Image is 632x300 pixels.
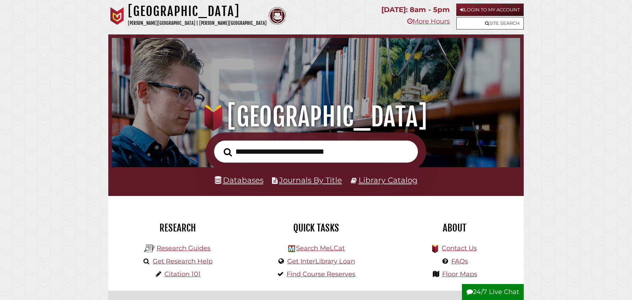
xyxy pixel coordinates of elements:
[442,244,477,252] a: Contact Us
[252,222,380,234] h2: Quick Tasks
[381,4,450,16] p: [DATE]: 8am - 5pm
[391,222,518,234] h2: About
[287,257,355,265] a: Get InterLibrary Loan
[157,244,211,252] a: Research Guides
[407,17,450,25] a: More Hours
[224,148,232,157] i: Search
[296,244,345,252] a: Search MeLCat
[456,4,524,16] a: Login to My Account
[442,270,477,278] a: Floor Maps
[287,270,355,278] a: Find Course Reserves
[121,101,511,132] h1: [GEOGRAPHIC_DATA]
[128,4,267,19] h1: [GEOGRAPHIC_DATA]
[220,146,235,159] button: Search
[288,245,295,252] img: Hekman Library Logo
[164,270,201,278] a: Citation 101
[108,7,126,25] img: Calvin University
[153,257,213,265] a: Get Research Help
[114,222,241,234] h2: Research
[144,243,155,254] img: Hekman Library Logo
[279,175,342,185] a: Journals By Title
[128,19,267,27] p: [PERSON_NAME][GEOGRAPHIC_DATA] | [PERSON_NAME][GEOGRAPHIC_DATA]
[359,175,418,185] a: Library Catalog
[215,175,263,185] a: Databases
[268,7,286,25] img: Calvin Theological Seminary
[456,17,524,29] a: Site Search
[451,257,468,265] a: FAQs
